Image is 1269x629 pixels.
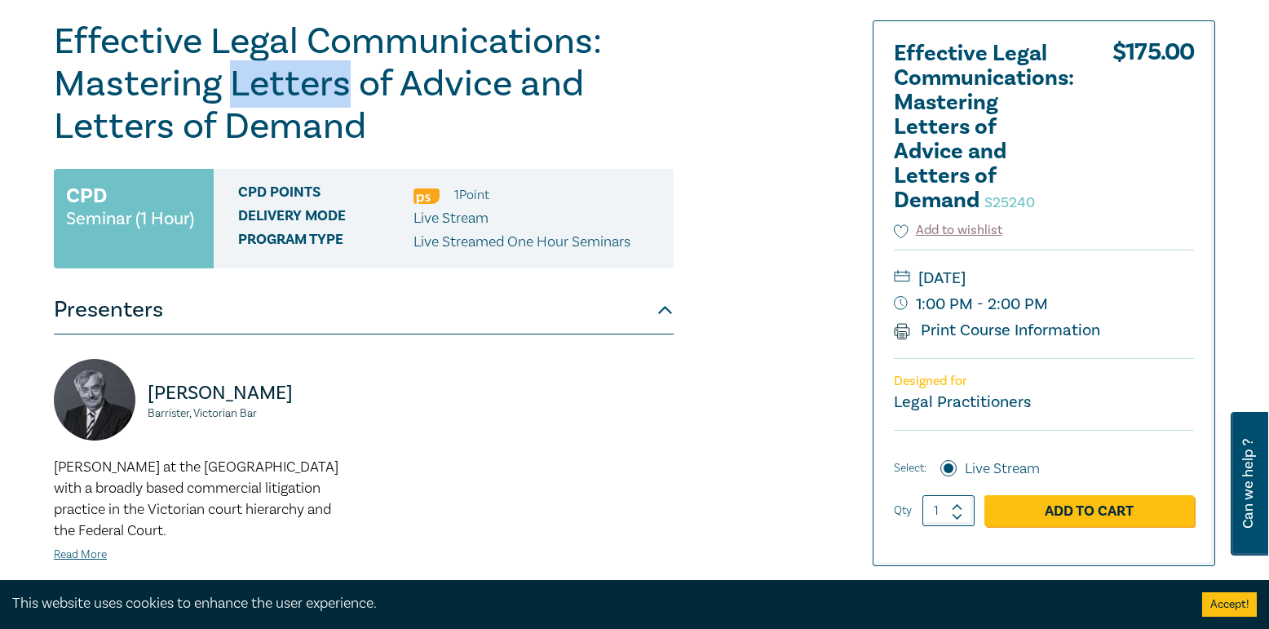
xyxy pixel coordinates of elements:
img: Professional Skills [413,188,440,204]
h1: Effective Legal Communications: Mastering Letters of Advice and Letters of Demand [54,20,674,148]
label: Live Stream [965,458,1040,480]
small: S25240 [984,193,1035,212]
div: $ 175.00 [1112,42,1194,221]
li: 1 Point [454,184,489,206]
img: https://s3.ap-southeast-2.amazonaws.com/leo-cussen-store-production-content/Contacts/David%20Bail... [54,359,135,441]
a: Print Course Information [894,320,1100,341]
span: Live Stream [413,209,489,228]
h2: Effective Legal Communications: Mastering Letters of Advice and Letters of Demand [894,42,1073,213]
a: Add to Cart [984,495,1194,526]
p: Designed for [894,374,1194,389]
span: Delivery Mode [238,208,413,229]
span: [PERSON_NAME] at the [GEOGRAPHIC_DATA] with a broadly based commercial litigation practice in the... [54,458,338,540]
span: CPD Points [238,184,413,206]
div: This website uses cookies to enhance the user experience. [12,593,1178,614]
p: Live Streamed One Hour Seminars [413,232,630,253]
label: Qty [894,502,912,520]
small: 1:00 PM - 2:00 PM [894,291,1194,317]
span: Select: [894,459,926,477]
small: [DATE] [894,265,1194,291]
button: Accept cookies [1202,592,1257,617]
small: Barrister, Victorian Bar [148,408,354,419]
button: Presenters [54,286,674,334]
small: Legal Practitioners [894,392,1031,413]
button: Add to wishlist [894,221,1002,240]
span: Program type [238,232,413,253]
input: 1 [922,495,975,526]
small: Seminar (1 Hour) [66,210,194,227]
span: Can we help ? [1240,422,1256,546]
h3: CPD [66,181,107,210]
p: [PERSON_NAME] [148,380,354,406]
a: Read More [54,547,107,562]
